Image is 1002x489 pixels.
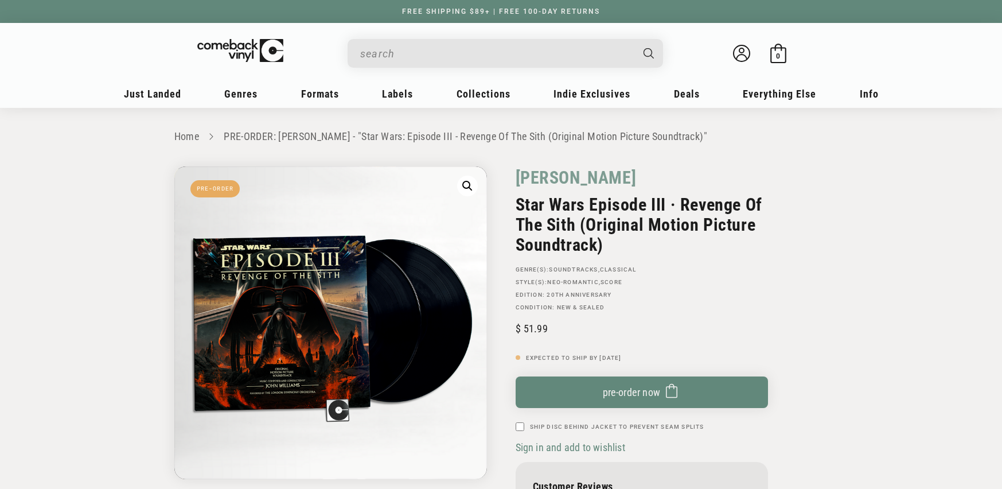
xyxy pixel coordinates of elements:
[526,355,622,361] span: Expected To Ship By [DATE]
[516,166,637,189] a: [PERSON_NAME]
[516,195,768,255] h2: Star Wars Episode III · Revenge Of The Sith (Original Motion Picture Soundtrack)
[549,266,598,273] a: Soundtracks
[301,88,339,100] span: Formats
[674,88,700,100] span: Deals
[348,39,663,68] div: Search
[516,377,768,408] button: pre-order now
[516,304,768,311] p: Condition: New & Sealed
[516,266,768,273] p: GENRE(S): ,
[547,279,598,285] a: Neo-Romantic
[601,279,622,285] a: Score
[603,386,661,398] span: pre-order now
[860,88,879,100] span: Info
[633,39,664,68] button: Search
[600,266,637,273] a: Classical
[516,292,768,298] p: Edition: 20th Anniversary
[516,441,625,453] span: Sign in and add to wishlist
[516,323,521,335] span: $
[224,130,707,142] a: PRE-ORDER: [PERSON_NAME] - "Star Wars: Episode III - Revenge Of The Sith (Original Motion Picture...
[516,441,629,454] button: Sign in and add to wishlist
[530,422,704,431] label: Ship Disc Behind Jacket To Prevent Seam Splits
[743,88,816,100] span: Everything Else
[190,180,240,197] span: Pre-Order
[124,88,181,100] span: Just Landed
[174,129,828,145] nav: breadcrumbs
[553,88,630,100] span: Indie Exclusives
[776,52,780,60] span: 0
[516,323,548,335] span: 51.99
[516,279,768,286] p: STYLE(S): ,
[360,42,632,65] input: search
[391,7,611,15] a: FREE SHIPPING $89+ | FREE 100-DAY RETURNS
[457,88,510,100] span: Collections
[382,88,413,100] span: Labels
[174,130,199,142] a: Home
[224,88,258,100] span: Genres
